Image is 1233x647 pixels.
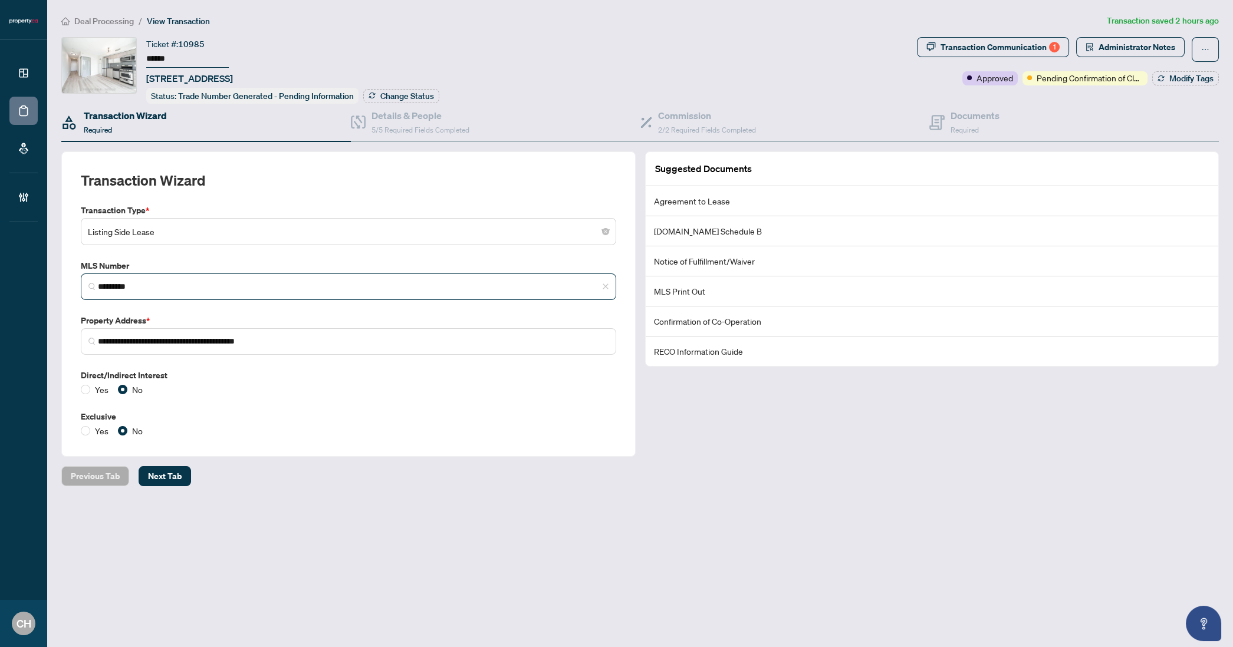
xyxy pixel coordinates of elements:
[951,126,979,134] span: Required
[146,71,233,85] span: [STREET_ADDRESS]
[88,283,96,290] img: search_icon
[1152,71,1219,85] button: Modify Tags
[84,126,112,134] span: Required
[602,283,609,290] span: close
[81,314,616,327] label: Property Address
[363,89,439,103] button: Change Status
[371,126,469,134] span: 5/5 Required Fields Completed
[61,466,129,486] button: Previous Tab
[84,108,167,123] h4: Transaction Wizard
[81,171,205,190] h2: Transaction Wizard
[1076,37,1185,57] button: Administrator Notes
[9,18,38,25] img: logo
[146,37,205,51] div: Ticket #:
[17,615,31,632] span: CH
[81,204,616,217] label: Transaction Type
[1049,42,1060,52] div: 1
[646,336,1219,366] li: RECO Information Guide
[371,108,469,123] h4: Details & People
[602,228,609,235] span: close-circle
[90,383,113,396] span: Yes
[1201,45,1209,54] span: ellipsis
[976,71,1013,84] span: Approved
[658,126,756,134] span: 2/2 Required Fields Completed
[61,17,70,25] span: home
[139,14,142,28] li: /
[90,424,113,437] span: Yes
[646,216,1219,246] li: [DOMAIN_NAME] Schedule B
[178,91,354,101] span: Trade Number Generated - Pending Information
[1086,43,1094,51] span: solution
[88,220,609,243] span: Listing Side Lease
[1169,74,1214,82] span: Modify Tags
[941,38,1060,57] div: Transaction Communication
[139,466,191,486] button: Next Tab
[178,39,205,49] span: 10985
[1107,14,1219,28] article: Transaction saved 2 hours ago
[146,88,359,104] div: Status:
[655,161,752,176] article: Suggested Documents
[646,306,1219,336] li: Confirmation of Co-Operation
[81,410,616,423] label: Exclusive
[62,38,136,93] img: IMG-C12407398_1.jpg
[148,467,182,486] span: Next Tab
[147,16,210,27] span: View Transaction
[951,108,999,123] h4: Documents
[88,338,96,345] img: search_icon
[917,37,1069,57] button: Transaction Communication1
[81,369,616,382] label: Direct/Indirect Interest
[81,259,616,272] label: MLS Number
[1099,38,1175,57] span: Administrator Notes
[1037,71,1143,84] span: Pending Confirmation of Closing
[1186,606,1221,641] button: Open asap
[127,383,147,396] span: No
[646,186,1219,216] li: Agreement to Lease
[646,246,1219,276] li: Notice of Fulfillment/Waiver
[646,276,1219,306] li: MLS Print Out
[380,92,434,100] span: Change Status
[658,108,756,123] h4: Commission
[127,424,147,437] span: No
[74,16,134,27] span: Deal Processing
